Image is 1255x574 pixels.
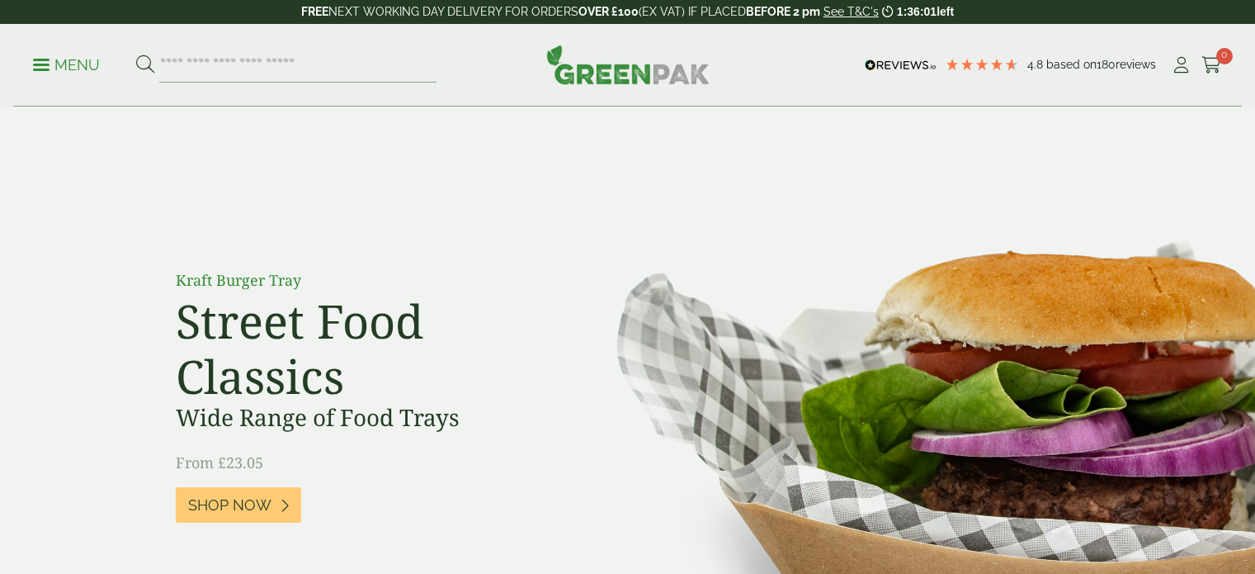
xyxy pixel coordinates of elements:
[1046,58,1097,71] span: Based on
[176,293,547,404] h2: Street Food Classics
[1097,58,1116,71] span: 180
[176,404,547,432] h3: Wide Range of Food Trays
[1116,58,1156,71] span: reviews
[823,5,879,18] a: See T&C's
[176,269,547,292] p: Kraft Burger Tray
[176,487,301,523] a: Shop Now
[176,453,263,472] span: From £23.05
[1216,48,1233,64] span: 0
[33,55,100,75] p: Menu
[865,59,937,71] img: REVIEWS.io
[1027,58,1046,71] span: 4.8
[1171,57,1191,74] i: My Account
[1201,57,1222,74] i: Cart
[33,55,100,72] a: Menu
[1201,53,1222,78] a: 0
[188,496,271,515] span: Shop Now
[746,5,820,18] strong: BEFORE 2 pm
[945,57,1019,72] div: 4.78 Stars
[578,5,639,18] strong: OVER £100
[897,5,937,18] span: 1:36:01
[937,5,954,18] span: left
[301,5,328,18] strong: FREE
[546,45,710,84] img: GreenPak Supplies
